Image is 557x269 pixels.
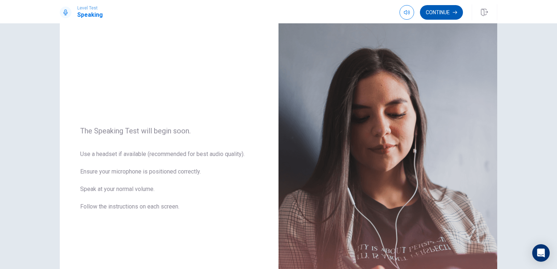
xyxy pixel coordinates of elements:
[532,244,550,262] div: Open Intercom Messenger
[77,5,103,11] span: Level Test
[420,5,463,20] button: Continue
[77,11,103,19] h1: Speaking
[80,126,258,135] span: The Speaking Test will begin soon.
[80,150,258,220] span: Use a headset if available (recommended for best audio quality). Ensure your microphone is positi...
